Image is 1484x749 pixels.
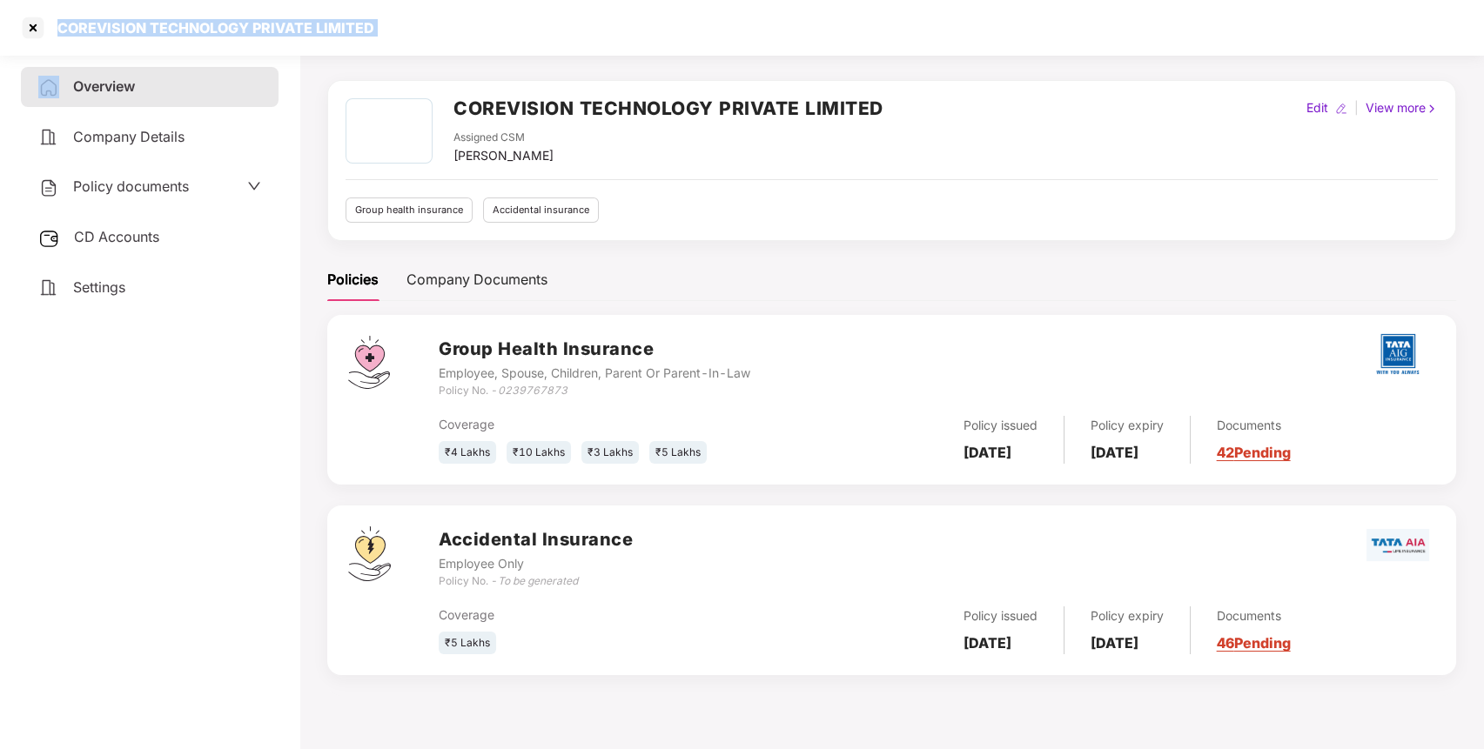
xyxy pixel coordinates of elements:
[38,228,60,249] img: svg+xml;base64,PHN2ZyB3aWR0aD0iMjUiIGhlaWdodD0iMjQiIHZpZXdCb3g9IjAgMCAyNSAyNCIgZmlsbD0ibm9uZSIgeG...
[38,77,59,98] img: svg+xml;base64,PHN2ZyB4bWxucz0iaHR0cDovL3d3dy53My5vcmcvMjAwMC9zdmciIHdpZHRoPSIyNCIgaGVpZ2h0PSIyNC...
[1091,634,1138,652] b: [DATE]
[439,364,750,383] div: Employee, Spouse, Children, Parent Or Parent-In-Law
[1366,529,1429,561] img: tata.png
[964,444,1011,461] b: [DATE]
[1091,444,1138,461] b: [DATE]
[453,94,883,123] h2: COREVISION TECHNOLOGY PRIVATE LIMITED
[483,197,599,223] div: Accidental insurance
[1426,103,1438,115] img: rightIcon
[439,441,496,465] div: ₹4 Lakhs
[1362,98,1441,117] div: View more
[453,130,554,146] div: Assigned CSM
[327,269,379,291] div: Policies
[507,441,571,465] div: ₹10 Lakhs
[348,526,391,581] img: svg+xml;base64,PHN2ZyB4bWxucz0iaHR0cDovL3d3dy53My5vcmcvMjAwMC9zdmciIHdpZHRoPSI0OS4zMjEiIGhlaWdodD...
[1303,98,1332,117] div: Edit
[38,278,59,298] img: svg+xml;base64,PHN2ZyB4bWxucz0iaHR0cDovL3d3dy53My5vcmcvMjAwMC9zdmciIHdpZHRoPSIyNCIgaGVpZ2h0PSIyNC...
[453,146,554,165] div: [PERSON_NAME]
[38,177,59,198] img: svg+xml;base64,PHN2ZyB4bWxucz0iaHR0cDovL3d3dy53My5vcmcvMjAwMC9zdmciIHdpZHRoPSIyNCIgaGVpZ2h0PSIyNC...
[498,574,578,587] i: To be generated
[439,415,771,434] div: Coverage
[439,573,633,590] div: Policy No. -
[439,336,750,363] h3: Group Health Insurance
[964,634,1011,652] b: [DATE]
[1367,324,1428,385] img: tatag.png
[439,383,750,399] div: Policy No. -
[1335,103,1347,115] img: editIcon
[406,269,547,291] div: Company Documents
[247,179,261,193] span: down
[346,197,473,223] div: Group health insurance
[649,441,707,465] div: ₹5 Lakhs
[1217,634,1291,652] a: 46 Pending
[439,554,633,573] div: Employee Only
[348,336,390,389] img: svg+xml;base64,PHN2ZyB4bWxucz0iaHR0cDovL3d3dy53My5vcmcvMjAwMC9zdmciIHdpZHRoPSI0Ny43MTQiIGhlaWdodD...
[1351,98,1362,117] div: |
[73,278,125,296] span: Settings
[439,605,771,625] div: Coverage
[964,416,1037,435] div: Policy issued
[73,177,189,195] span: Policy documents
[439,632,496,655] div: ₹5 Lakhs
[1217,416,1291,435] div: Documents
[74,228,159,245] span: CD Accounts
[439,526,633,553] h3: Accidental Insurance
[1091,606,1164,625] div: Policy expiry
[73,77,135,95] span: Overview
[1091,416,1164,435] div: Policy expiry
[581,441,639,465] div: ₹3 Lakhs
[38,127,59,148] img: svg+xml;base64,PHN2ZyB4bWxucz0iaHR0cDovL3d3dy53My5vcmcvMjAwMC9zdmciIHdpZHRoPSIyNCIgaGVpZ2h0PSIyNC...
[47,19,374,37] div: COREVISION TECHNOLOGY PRIVATE LIMITED
[1217,606,1291,625] div: Documents
[498,384,567,397] i: 0239767873
[964,606,1037,625] div: Policy issued
[1217,444,1291,461] a: 42 Pending
[73,128,185,145] span: Company Details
